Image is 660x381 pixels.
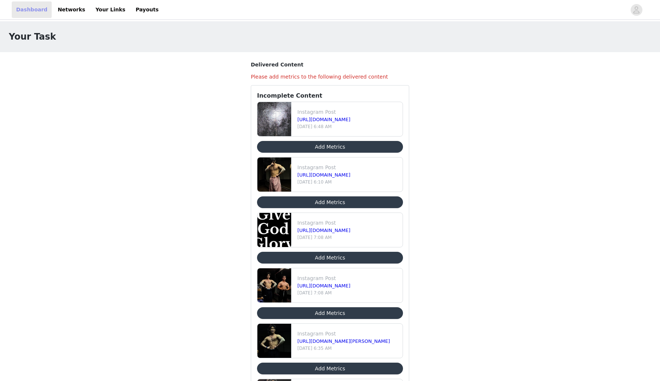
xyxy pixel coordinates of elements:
a: [URL][DOMAIN_NAME] [297,283,351,289]
a: [URL][DOMAIN_NAME] [297,172,351,178]
p: [DATE] 7:08 AM [297,234,400,241]
img: file [257,213,291,247]
img: file [257,102,291,136]
button: Add Metrics [257,252,403,264]
p: [DATE] 6:48 AM [297,123,400,130]
a: Your Links [91,1,130,18]
div: avatar [633,4,640,16]
p: [DATE] 7:08 AM [297,290,400,296]
a: Payouts [131,1,163,18]
a: [URL][DOMAIN_NAME] [297,228,351,233]
p: [DATE] 6:10 AM [297,179,400,185]
a: [URL][DOMAIN_NAME][PERSON_NAME] [297,338,390,344]
a: Dashboard [12,1,52,18]
img: file [257,157,291,192]
p: Instagram Post [297,330,400,338]
h1: Your Task [9,30,56,43]
p: Instagram Post [297,108,400,116]
button: Add Metrics [257,307,403,319]
img: file [257,324,291,358]
p: [DATE] 6:35 AM [297,345,400,352]
a: [URL][DOMAIN_NAME] [297,117,351,122]
h4: Please add metrics to the following delivered content [251,73,409,81]
p: Instagram Post [297,219,400,227]
button: Add Metrics [257,196,403,208]
h3: Incomplete Content [257,91,403,100]
h3: Delivered Content [251,61,409,69]
img: file [257,268,291,302]
p: Instagram Post [297,275,400,282]
p: Instagram Post [297,164,400,171]
button: Add Metrics [257,141,403,153]
a: Networks [53,1,89,18]
button: Add Metrics [257,363,403,374]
